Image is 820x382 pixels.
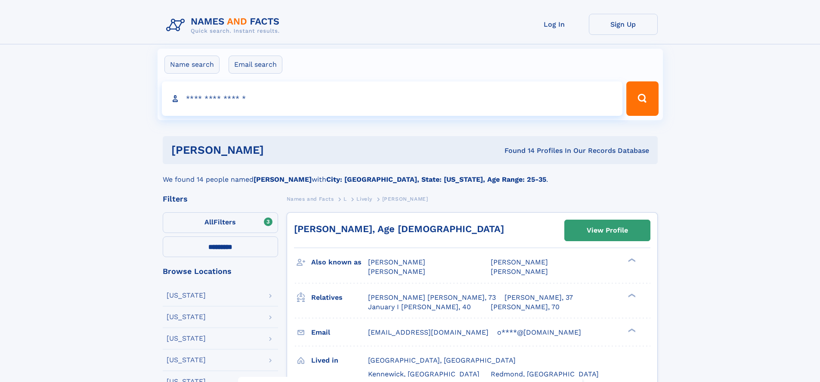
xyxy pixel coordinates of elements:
div: We found 14 people named with . [163,164,658,185]
a: January I [PERSON_NAME], 40 [368,302,471,312]
a: [PERSON_NAME], 70 [491,302,560,312]
div: [US_STATE] [167,335,206,342]
a: [PERSON_NAME], Age [DEMOGRAPHIC_DATA] [294,224,504,234]
div: ❯ [626,258,636,263]
div: Browse Locations [163,267,278,275]
div: [US_STATE] [167,314,206,320]
div: ❯ [626,292,636,298]
h3: Also known as [311,255,368,270]
a: L [343,193,347,204]
div: [US_STATE] [167,292,206,299]
b: City: [GEOGRAPHIC_DATA], State: [US_STATE], Age Range: 25-35 [326,175,546,183]
span: [PERSON_NAME] [491,267,548,276]
span: All [204,218,214,226]
span: [PERSON_NAME] [382,196,428,202]
h3: Email [311,325,368,340]
a: Names and Facts [287,193,334,204]
span: Kennewick, [GEOGRAPHIC_DATA] [368,370,480,378]
h3: Lived in [311,353,368,368]
a: [PERSON_NAME] [PERSON_NAME], 73 [368,293,496,302]
span: Lively [356,196,372,202]
a: View Profile [565,220,650,241]
button: Search Button [626,81,658,116]
b: [PERSON_NAME] [254,175,312,183]
input: search input [162,81,623,116]
label: Filters [163,212,278,233]
span: [PERSON_NAME] [491,258,548,266]
a: Lively [356,193,372,204]
a: [PERSON_NAME], 37 [504,293,573,302]
h3: Relatives [311,290,368,305]
div: Found 14 Profiles In Our Records Database [384,146,649,155]
label: Name search [164,56,220,74]
span: [PERSON_NAME] [368,258,425,266]
div: Filters [163,195,278,203]
div: ❯ [626,327,636,333]
span: [GEOGRAPHIC_DATA], [GEOGRAPHIC_DATA] [368,356,516,364]
span: [PERSON_NAME] [368,267,425,276]
label: Email search [229,56,282,74]
span: Redmond, [GEOGRAPHIC_DATA] [491,370,599,378]
div: [US_STATE] [167,357,206,363]
span: L [343,196,347,202]
div: View Profile [587,221,628,240]
img: Logo Names and Facts [163,14,287,37]
a: Sign Up [589,14,658,35]
h1: [PERSON_NAME] [171,145,384,155]
a: Log In [520,14,589,35]
span: [EMAIL_ADDRESS][DOMAIN_NAME] [368,328,489,336]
